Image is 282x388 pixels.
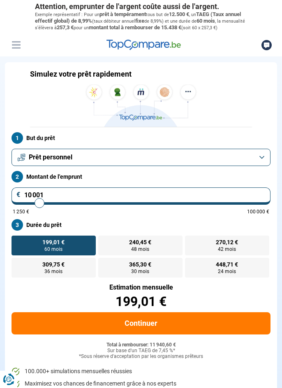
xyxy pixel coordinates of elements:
span: 48 mois [131,247,149,252]
span: 199,01 € [42,239,65,245]
button: Continuer [12,312,270,334]
div: *Sous réserve d'acceptation par les organismes prêteurs [12,354,270,360]
li: 100.000+ simulations mensuelles réussies [12,367,270,376]
h1: Simulez votre prêt rapidement [30,70,132,79]
span: 448,71 € [216,262,238,267]
div: Estimation mensuelle [12,284,270,291]
button: Menu [10,39,22,51]
label: Durée du prêt [12,219,270,231]
span: 42 mois [218,247,236,252]
span: 1 250 € [13,209,29,214]
p: Attention, emprunter de l'argent coûte aussi de l'argent. [35,2,247,11]
span: 309,75 € [42,262,65,267]
span: 60 mois [196,18,215,24]
span: 270,12 € [216,239,238,245]
div: Total à rembourser: 11 940,60 € [12,342,270,348]
span: 365,30 € [129,262,151,267]
label: Montant de l'emprunt [12,171,270,182]
span: € [16,192,21,198]
div: Sur base d'un TAEG de 7,45 %* [12,348,270,354]
span: prêt à tempérament [99,11,146,17]
span: fixe [135,18,144,24]
li: Maximisez vos chances de financement grâce à nos experts [12,380,270,388]
img: TopCompare.be [83,84,199,127]
label: But du prêt [12,132,270,144]
p: Exemple représentatif : Pour un tous but de , un (taux débiteur annuel de 8,99%) et une durée de ... [35,11,247,31]
span: 100 000 € [247,209,269,214]
img: TopCompare [106,40,181,50]
span: 30 mois [131,269,149,274]
span: Prêt personnel [29,153,72,162]
span: 24 mois [218,269,236,274]
span: 60 mois [44,247,62,252]
button: Prêt personnel [12,149,270,166]
span: 12.500 € [169,11,189,17]
div: 199,01 € [12,295,270,308]
span: 257,3 € [57,24,74,30]
span: 240,45 € [129,239,151,245]
span: TAEG (Taux annuel effectif global) de 8,99% [35,11,241,24]
span: 36 mois [44,269,62,274]
span: montant total à rembourser de 15.438 € [89,24,181,30]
